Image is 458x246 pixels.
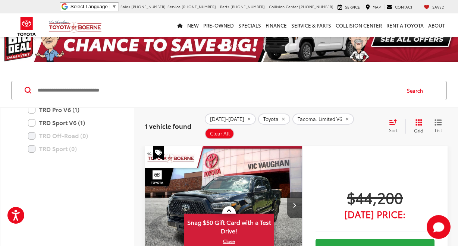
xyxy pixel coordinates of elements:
a: Select Language​ [70,4,117,9]
span: Sort [389,127,397,133]
a: Finance [263,13,289,37]
span: Parts [220,4,229,9]
span: [DATE] Price: [316,210,435,218]
span: [PHONE_NUMBER] [131,4,166,9]
span: Clear All [210,131,230,137]
a: Pre-Owned [201,13,236,37]
span: ▼ [112,4,117,9]
span: 1 vehicle found [145,121,191,130]
a: Specials [236,13,263,37]
button: remove Tacoma: Limited%20V6 [292,114,354,125]
button: remove Toyota [258,114,290,125]
a: About [426,13,447,37]
span: Grid [414,127,423,134]
button: Grid View [405,119,429,134]
span: Toyota [263,116,279,122]
label: TRD Off-Road (0) [28,129,117,142]
label: TRD Sport (0) [28,142,117,155]
span: Sales [120,4,130,9]
a: Collision Center [333,13,384,37]
span: [PHONE_NUMBER] [230,4,265,9]
span: [DATE]-[DATE] [210,116,244,122]
span: Collision Center [269,4,298,9]
button: Next image [287,192,302,218]
a: My Saved Vehicles [422,4,446,10]
button: Select sort value [385,119,405,134]
button: List View [429,119,448,134]
span: $44,200 [316,188,435,207]
a: Map [364,4,383,10]
span: Map [373,4,381,10]
a: Contact [385,4,414,10]
label: TRD Pro V6 (1) [28,103,117,116]
a: Rent a Toyota [384,13,426,37]
span: Saved [432,4,445,10]
a: Service [336,4,362,10]
span: Service [167,4,181,9]
button: remove 2000-2023 [205,114,256,125]
img: Toyota [13,15,41,39]
span: Snag $50 Gift Card with a Test Drive! [185,214,273,237]
span: Contact [395,4,412,10]
span: [PHONE_NUMBER] [299,4,333,9]
span: List [435,127,442,133]
label: TRD Sport V6 (1) [28,116,117,129]
button: Toggle Chat Window [427,215,451,239]
a: Home [175,13,185,37]
input: Search by Make, Model, or Keyword [37,82,400,99]
button: Clear All [205,128,234,139]
span: [PHONE_NUMBER] [182,4,216,9]
a: Service & Parts: Opens in a new tab [289,13,333,37]
span: Special [153,146,164,160]
a: New [185,13,201,37]
span: Service [345,4,360,10]
button: Search [400,81,434,100]
img: Vic Vaughan Toyota of Boerne [48,20,102,33]
span: Select Language [70,4,108,9]
span: Tacoma: Limited V6 [298,116,342,122]
svg: Start Chat [427,215,451,239]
